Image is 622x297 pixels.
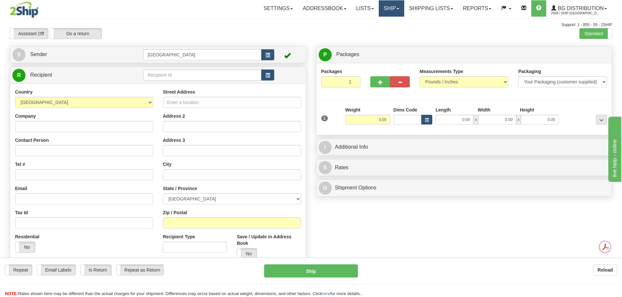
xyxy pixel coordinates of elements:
button: Reload [593,264,617,275]
label: No [237,248,257,259]
span: Sender [30,52,47,57]
a: BG Distribution 2569 / Ship [GEOGRAPHIC_DATA] [546,0,612,17]
a: OShipment Options [319,181,610,195]
span: 2569 / Ship [GEOGRAPHIC_DATA] [551,10,600,17]
span: $ [319,161,332,174]
div: live help - online [5,4,60,12]
label: Length [436,107,451,113]
label: Street Address [163,89,195,95]
div: ... [596,115,607,125]
label: Repeat as Return [117,265,163,275]
label: Tax Id [15,209,28,216]
img: logo2569.jpg [10,2,39,18]
span: 1 [321,115,328,121]
label: Width [478,107,490,113]
span: NOTE: [5,291,18,296]
label: Is Return [81,265,111,275]
span: x [516,115,521,125]
label: Packages [321,68,343,75]
a: Addressbook [298,0,351,17]
span: Recipient [30,72,52,78]
input: Enter a location [163,97,301,108]
a: Shipping lists [404,0,458,17]
label: Address 3 [163,137,185,143]
label: Height [520,107,534,113]
a: P Packages [319,48,610,61]
a: R Recipient [12,68,129,82]
span: I [319,141,332,154]
button: Ship [264,264,358,277]
a: Reports [458,0,496,17]
label: Measurements Type [420,68,463,75]
label: State / Province [163,185,197,192]
label: Company [15,113,36,119]
label: Do a return [50,28,102,39]
label: Save / Update in Address Book [237,233,301,246]
label: Assistant Off [10,28,48,39]
label: Standard [580,28,612,39]
span: P [319,48,332,61]
a: S Sender [12,48,143,61]
span: R [12,69,25,82]
label: Repeat [5,265,32,275]
label: Recipient Type [163,233,195,240]
label: Packaging [518,68,541,75]
span: BG Distribution [556,6,604,11]
a: IAdditional Info [319,141,610,154]
span: O [319,182,332,195]
input: Sender Id [143,49,262,60]
label: Email [15,185,27,192]
span: x [473,115,478,125]
label: City [163,161,171,168]
input: Recipient Id [143,69,262,81]
div: Support: 1 - 855 - 55 - 2SHIP [10,22,612,28]
label: Country [15,89,33,95]
a: Settings [259,0,298,17]
label: Zip / Postal [163,209,187,216]
a: $Rates [319,161,610,174]
a: Ship [379,0,404,17]
span: Packages [336,52,359,57]
label: Address 2 [163,113,185,119]
label: Weight [345,107,360,113]
a: Lists [351,0,379,17]
b: Reload [598,267,613,273]
label: Contact Person [15,137,49,143]
label: Email Labels [37,265,75,275]
span: S [12,48,25,61]
label: No [15,242,35,252]
iframe: chat widget [607,115,621,182]
label: Residential [15,233,40,240]
label: Tel # [15,161,25,168]
label: Dims Code [393,107,417,113]
a: here [322,291,330,296]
